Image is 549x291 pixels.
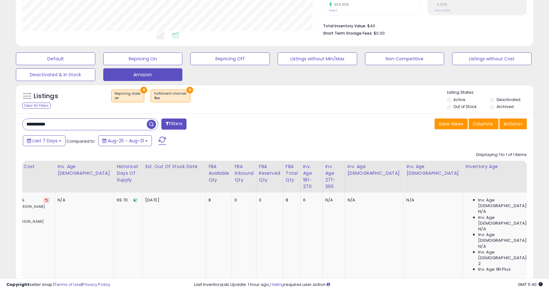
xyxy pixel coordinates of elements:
[473,121,493,127] span: Columns
[6,282,110,288] div: seller snap | |
[278,52,357,65] button: Listings without Min/Max
[108,138,144,144] span: Aug-25 - Aug-31
[435,9,450,12] small: Prev: 9.92%
[465,163,539,170] div: Inventory Age
[154,96,187,100] div: fba
[194,282,543,288] div: Last InventoryLab Update: 1 hour ago, requires user action.
[16,52,95,65] button: Default
[323,30,373,36] b: Short Term Storage Fees:
[234,197,251,203] div: 0
[208,163,229,183] div: FBA Available Qty
[34,92,58,101] h5: Listings
[145,197,201,203] p: [DATE]
[478,232,536,243] span: Inv. Age [DEMOGRAPHIC_DATA]:
[82,281,110,288] a: Privacy Policy
[98,135,152,146] button: Aug-25 - Aug-31
[22,103,51,109] div: Clear All Filters
[115,91,141,101] span: Repricing state :
[435,2,447,7] small: 0.00%
[54,281,81,288] a: Terms of Use
[348,163,401,177] div: Inv. Age [DEMOGRAPHIC_DATA]
[303,163,320,190] div: Inv. Age 181-270
[117,197,138,203] div: 69.70
[518,281,543,288] span: 2025-09-8 11:40 GMT
[58,163,111,177] div: Inv. Age [DEMOGRAPHIC_DATA]
[499,118,527,129] button: Actions
[329,9,337,12] small: Prev: 1
[117,163,140,183] div: Historical Days Of Supply
[497,97,520,102] label: Deactivated
[103,68,183,81] button: Amazon
[348,197,399,203] div: N/A
[115,96,141,100] div: on
[497,104,514,109] label: Archived
[478,209,486,214] span: N/A
[478,215,536,226] span: Inv. Age [DEMOGRAPHIC_DATA]:
[325,197,340,203] div: N/A
[23,135,65,146] button: Last 7 Days
[478,261,481,267] span: 2
[186,87,193,93] button: ×
[478,249,536,261] span: Inv. Age [DEMOGRAPHIC_DATA]-180:
[478,267,512,272] span: Inv. Age 181 Plus:
[453,97,465,102] label: Active
[469,118,498,129] button: Columns
[6,281,30,288] strong: Copyright
[476,152,527,158] div: Displaying 1 to 1 of 1 items
[303,197,318,203] div: 6
[45,199,48,202] i: Revert to store-level Min Markup
[435,118,468,129] button: Save View
[332,2,349,7] small: 300.00%
[259,163,280,183] div: FBA Reserved Qty
[286,197,295,203] div: 8
[103,52,183,65] button: Repricing On
[286,163,298,183] div: FBA Total Qty
[323,23,366,29] b: Total Inventory Value:
[154,91,187,101] span: Fulfillment channel :
[16,68,95,81] button: Deactivated & In Stock
[234,163,254,183] div: FBA inbound Qty
[32,138,58,144] span: Last 7 Days
[325,163,342,190] div: Inv. Age 271-365
[323,22,522,29] li: $40
[66,138,96,144] span: Compared to:
[478,226,486,232] span: N/A
[406,197,458,203] div: N/A
[190,52,270,65] button: Repricing Off
[374,30,385,36] span: $0.00
[453,104,477,109] label: Out of Stock
[208,197,227,203] div: 8
[478,244,486,249] span: N/A
[145,163,203,170] div: Est. Out Of Stock Date
[270,281,284,288] a: 1 listing
[140,87,147,93] button: ×
[365,52,444,65] button: Non Competitive
[259,197,278,203] div: 0
[447,90,533,96] p: Listing States:
[452,52,532,65] button: Listings without Cost
[478,197,536,209] span: Inv. Age [DEMOGRAPHIC_DATA]:
[406,163,460,177] div: Inv. Age [DEMOGRAPHIC_DATA]
[58,197,109,203] div: N/A
[161,118,186,130] button: Filters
